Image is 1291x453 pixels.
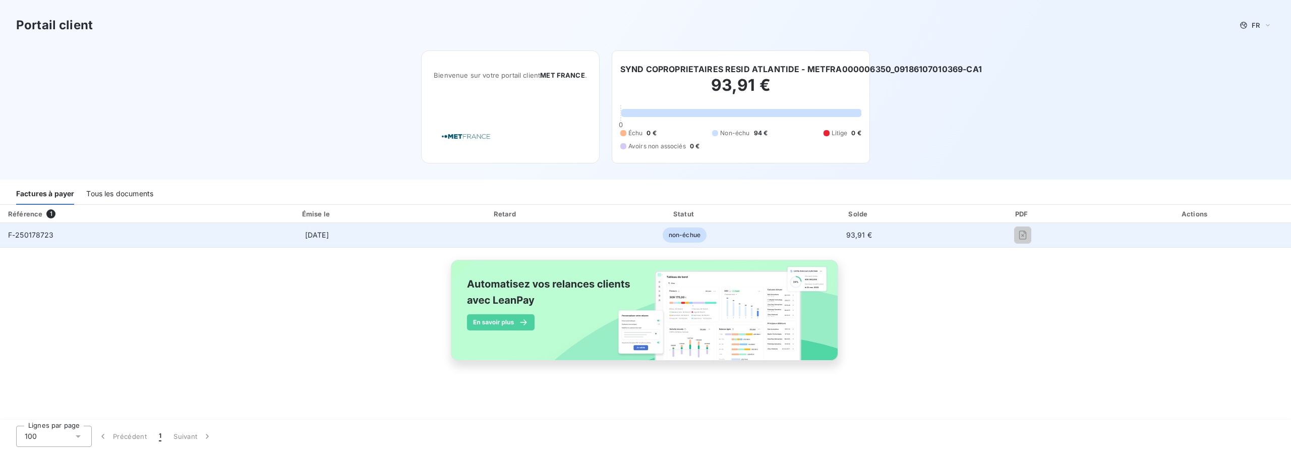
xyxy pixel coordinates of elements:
[851,129,861,138] span: 0 €
[25,431,37,441] span: 100
[86,184,153,205] div: Tous les documents
[8,231,54,239] span: F-250178723
[16,16,93,34] h3: Portail client
[619,121,623,129] span: 0
[754,129,768,138] span: 94 €
[620,75,861,105] h2: 93,91 €
[775,209,944,219] div: Solde
[46,209,55,218] span: 1
[720,129,749,138] span: Non-échu
[1102,209,1289,219] div: Actions
[442,254,849,378] img: banner
[598,209,771,219] div: Statut
[434,122,498,151] img: Company logo
[220,209,413,219] div: Émise le
[832,129,848,138] span: Litige
[947,209,1098,219] div: PDF
[1252,21,1260,29] span: FR
[8,210,42,218] div: Référence
[663,228,707,243] span: non-échue
[647,129,656,138] span: 0 €
[167,426,218,447] button: Suivant
[620,63,982,75] h6: SYND COPROPRIETAIRES RESID ATLANTIDE - METFRA000006350_09186107010369-CA1
[417,209,594,219] div: Retard
[305,231,329,239] span: [DATE]
[690,142,699,151] span: 0 €
[92,426,153,447] button: Précédent
[434,71,587,79] span: Bienvenue sur votre portail client .
[16,184,74,205] div: Factures à payer
[628,142,686,151] span: Avoirs non associés
[159,431,161,441] span: 1
[846,231,872,239] span: 93,91 €
[153,426,167,447] button: 1
[540,71,585,79] span: MET FRANCE
[628,129,643,138] span: Échu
